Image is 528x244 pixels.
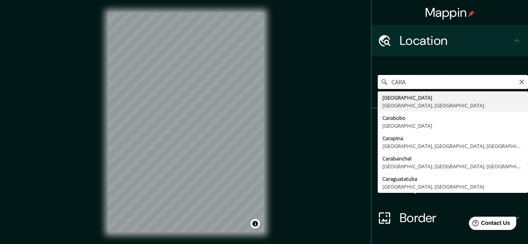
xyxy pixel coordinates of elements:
div: [GEOGRAPHIC_DATA], [GEOGRAPHIC_DATA], [GEOGRAPHIC_DATA] [382,162,523,170]
h4: Location [400,33,512,48]
img: pin-icon.png [468,11,474,17]
div: Location [371,25,528,56]
button: Clear [519,78,525,85]
button: Toggle attribution [250,219,260,228]
div: Carapina [382,134,523,142]
h4: Layout [400,179,512,194]
div: Pins [371,109,528,140]
canvas: Map [108,12,264,232]
h4: Mappin [425,5,475,20]
div: Carabanchel [382,155,523,162]
div: Caraguatatuba [382,175,523,183]
div: Border [371,202,528,233]
iframe: Help widget launcher [458,214,519,235]
div: [GEOGRAPHIC_DATA], [GEOGRAPHIC_DATA], [GEOGRAPHIC_DATA] [382,142,523,150]
div: [GEOGRAPHIC_DATA], [GEOGRAPHIC_DATA] [382,102,523,109]
div: [GEOGRAPHIC_DATA] [382,94,523,102]
div: Style [371,140,528,171]
input: Pick your city or area [378,75,528,89]
div: [GEOGRAPHIC_DATA] [382,122,523,130]
div: Carabobo [382,114,523,122]
div: Layout [371,171,528,202]
h4: Border [400,210,512,226]
div: [GEOGRAPHIC_DATA], [GEOGRAPHIC_DATA] [382,183,523,191]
